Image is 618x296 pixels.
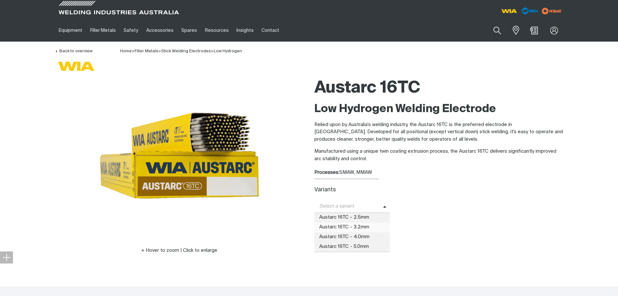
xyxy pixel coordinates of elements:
p: Manufactured using a unique twin coating extrusion process, the Austarc 16TC delivers significant... [314,148,563,162]
a: Resources [201,19,232,42]
label: Variants [314,187,336,193]
a: Contact [258,19,283,42]
p: Relied upon by Australia's welding industry, the Austarc 16TC is the preferred electrode in [GEOG... [314,121,563,143]
span: Austarc 16TC - 5.0mm [314,242,390,252]
a: Filler Metals [86,19,120,42]
span: > [132,49,135,53]
img: Austarc 16TC [98,74,261,237]
a: Insights [233,19,258,42]
span: Austarc 16TC - 4.0mm [314,232,390,242]
span: Select a variant [314,203,383,210]
a: Home [120,48,132,53]
a: Back to overview [55,49,92,53]
nav: Main [55,19,436,42]
a: Shopping cart (0 product(s)) [529,27,539,34]
a: Stick Welding Electrodes [161,49,211,53]
a: Low Hydrogen [214,49,242,53]
span: Austarc 16TC - 3.2mm [314,223,390,232]
h2: Low Hydrogen Welding Electrode [314,102,563,116]
span: Austarc 16TC - 2.5mm [314,213,390,223]
a: Accessories [142,19,177,42]
a: Filler Metals [135,49,158,53]
div: SMAW, MMAW [314,169,563,176]
span: Home [120,49,132,53]
h1: Austarc 16TC [314,78,563,99]
strong: Processes: [314,170,339,175]
span: > [211,49,214,53]
button: Hover to zoom | Click to enlarge [137,247,221,254]
a: Equipment [55,19,86,42]
img: miller [540,6,563,16]
img: hide socials [3,253,10,261]
input: Product name or item number... [478,23,508,38]
a: Spares [177,19,201,42]
button: Search products [486,23,508,38]
span: > [158,49,161,53]
a: Safety [120,19,142,42]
